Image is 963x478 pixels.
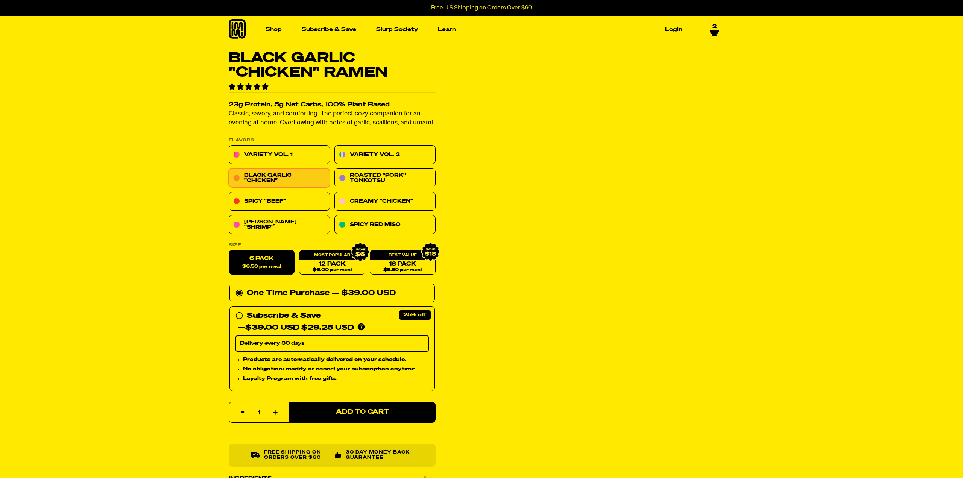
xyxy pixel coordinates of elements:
a: Creamy "Chicken" [334,192,436,211]
a: Subscribe & Save [299,24,359,35]
div: — $29.25 USD [238,322,354,334]
a: Variety Vol. 2 [334,146,436,164]
p: Free shipping on orders over $60 [264,450,329,461]
a: Spicy "Beef" [229,192,330,211]
p: Classic, savory, and comforting. The perfect cozy companion for an evening at home. Overflowing w... [229,110,436,128]
a: Roasted "Pork" Tonkotsu [334,169,436,188]
a: 2 [710,23,719,36]
a: Slurp Society [373,24,421,35]
nav: Main navigation [263,16,685,43]
input: quantity [234,402,284,423]
div: One Time Purchase [235,287,429,299]
a: Learn [435,24,459,35]
h2: 23g Protein, 5g Net Carbs, 100% Plant Based [229,102,436,108]
a: Black Garlic "Chicken" [229,169,330,188]
div: Subscribe & Save [247,310,321,322]
select: Subscribe & Save —$39.00 USD$29.25 USD Products are automatically delivered on your schedule. No ... [235,336,429,352]
a: Login [662,24,685,35]
a: [PERSON_NAME] "Shrimp" [229,215,330,234]
span: 4.76 stars [229,84,270,91]
label: Size [229,243,436,247]
button: Add to Cart [289,402,436,423]
h1: Black Garlic "Chicken" Ramen [229,51,436,80]
p: Flavors [229,138,436,143]
a: Shop [263,24,285,35]
del: $39.00 USD [245,324,299,332]
span: Add to Cart [336,409,389,416]
a: 18 Pack$5.50 per meal [370,250,436,275]
li: Loyalty Program with free gifts [243,375,429,383]
span: $5.50 per meal [383,268,422,273]
div: — $39.00 USD [332,287,396,299]
span: $6.00 per meal [313,268,352,273]
p: 30 Day Money-Back Guarantee [346,450,413,461]
span: $6.50 per meal [242,264,281,269]
li: No obligation: modify or cancel your subscription anytime [243,365,429,373]
label: 6 Pack [229,250,295,275]
a: Spicy Red Miso [334,215,436,234]
p: Free U.S Shipping on Orders Over $60 [431,5,532,11]
span: 2 [712,23,717,30]
a: 12 Pack$6.00 per meal [299,250,365,275]
a: Variety Vol. 1 [229,146,330,164]
li: Products are automatically delivered on your schedule. [243,355,429,364]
